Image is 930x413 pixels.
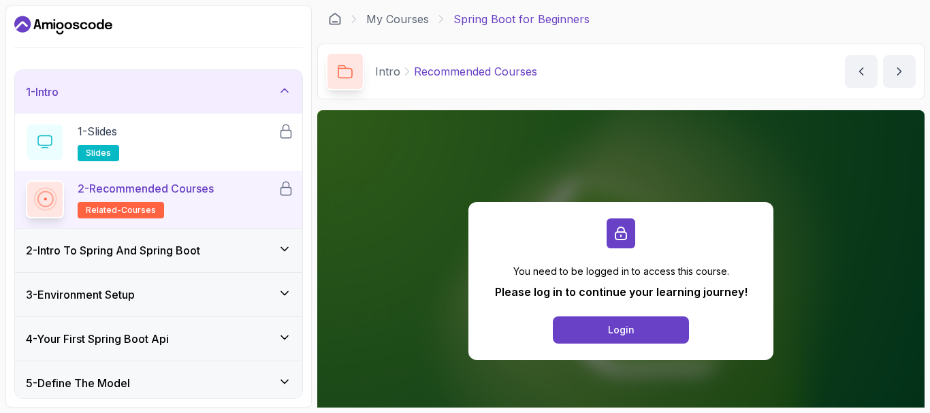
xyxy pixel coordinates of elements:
p: You need to be logged in to access this course. [495,265,748,278]
button: previous content [845,55,878,88]
p: Intro [375,63,400,80]
h3: 3 - Environment Setup [26,286,135,303]
h3: 1 - Intro [26,84,59,100]
h3: 5 - Define The Model [26,375,130,391]
button: next content [883,55,916,88]
span: related-courses [86,205,156,216]
p: Recommended Courses [414,63,537,80]
div: Login [608,323,635,337]
a: Dashboard [14,14,112,36]
button: 5-Define The Model [15,361,302,405]
a: My Courses [366,11,429,27]
button: 3-Environment Setup [15,273,302,316]
p: 2 - Recommended Courses [78,180,214,197]
h3: 4 - Your First Spring Boot Api [26,331,169,347]
button: Login [553,316,689,344]
button: 4-Your First Spring Boot Api [15,317,302,361]
p: Please log in to continue your learning journey! [495,284,748,300]
button: 2-Recommended Coursesrelated-courses [26,180,291,218]
p: Spring Boot for Beginners [453,11,590,27]
button: 1-Intro [15,70,302,114]
h3: 2 - Intro To Spring And Spring Boot [26,242,200,259]
button: 1-Slidesslides [26,123,291,161]
p: 1 - Slides [78,123,117,139]
span: slides [86,148,111,159]
button: 2-Intro To Spring And Spring Boot [15,229,302,272]
a: Dashboard [328,12,342,26]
